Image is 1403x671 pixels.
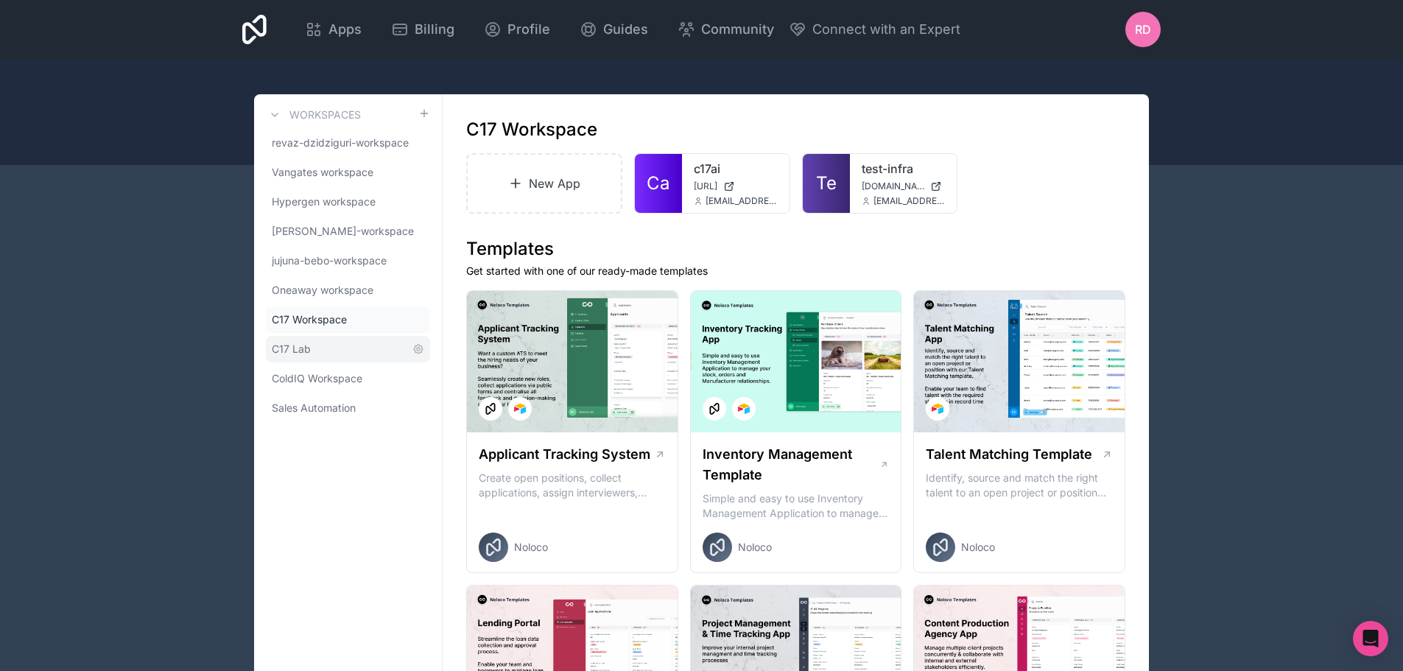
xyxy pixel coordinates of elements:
span: Apps [328,19,362,40]
span: Community [701,19,774,40]
a: Guides [568,13,660,46]
a: [DOMAIN_NAME] [862,180,946,192]
a: Billing [379,13,466,46]
a: Community [666,13,786,46]
a: c17ai [694,160,778,178]
a: jujuna-bebo-workspace [266,247,430,274]
span: Noloco [514,540,548,555]
a: revaz-dzidziguri-workspace [266,130,430,156]
a: Te [803,154,850,213]
h1: Talent Matching Template [926,444,1092,465]
h3: Workspaces [289,108,361,122]
span: ColdIQ Workspace [272,371,362,386]
a: [URL] [694,180,778,192]
span: Guides [603,19,648,40]
span: Sales Automation [272,401,356,415]
a: Apps [293,13,373,46]
span: Profile [507,19,550,40]
span: [EMAIL_ADDRESS][DOMAIN_NAME] [873,195,946,207]
img: Airtable Logo [738,403,750,415]
a: Ca [635,154,682,213]
a: Vangates workspace [266,159,430,186]
a: Hypergen workspace [266,189,430,215]
span: C17 Lab [272,342,311,356]
a: Oneaway workspace [266,277,430,303]
span: Billing [415,19,454,40]
p: Identify, source and match the right talent to an open project or position with our Talent Matchi... [926,471,1113,500]
button: Connect with an Expert [789,19,960,40]
span: Ca [647,172,669,195]
div: Open Intercom Messenger [1353,621,1388,656]
span: revaz-dzidziguri-workspace [272,136,409,150]
h1: Inventory Management Template [703,444,879,485]
img: Airtable Logo [514,403,526,415]
span: Te [816,172,837,195]
span: [EMAIL_ADDRESS][DOMAIN_NAME] [706,195,778,207]
span: [PERSON_NAME]-workspace [272,224,414,239]
a: ColdIQ Workspace [266,365,430,392]
a: Profile [472,13,562,46]
span: Connect with an Expert [812,19,960,40]
span: C17 Workspace [272,312,347,327]
h1: Applicant Tracking System [479,444,650,465]
a: C17 Workspace [266,306,430,333]
span: [URL] [694,180,717,192]
span: RD [1135,21,1151,38]
span: Oneaway workspace [272,283,373,298]
p: Simple and easy to use Inventory Management Application to manage your stock, orders and Manufact... [703,491,890,521]
a: C17 Lab [266,336,430,362]
p: Get started with one of our ready-made templates [466,264,1125,278]
span: Noloco [738,540,772,555]
span: [DOMAIN_NAME] [862,180,925,192]
span: Hypergen workspace [272,194,376,209]
span: jujuna-bebo-workspace [272,253,387,268]
p: Create open positions, collect applications, assign interviewers, centralise candidate feedback a... [479,471,666,500]
a: Workspaces [266,106,361,124]
h1: C17 Workspace [466,118,597,141]
a: New App [466,153,622,214]
a: [PERSON_NAME]-workspace [266,218,430,245]
a: Sales Automation [266,395,430,421]
img: Airtable Logo [932,403,943,415]
h1: Templates [466,237,1125,261]
a: test-infra [862,160,946,178]
span: Noloco [961,540,995,555]
span: Vangates workspace [272,165,373,180]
